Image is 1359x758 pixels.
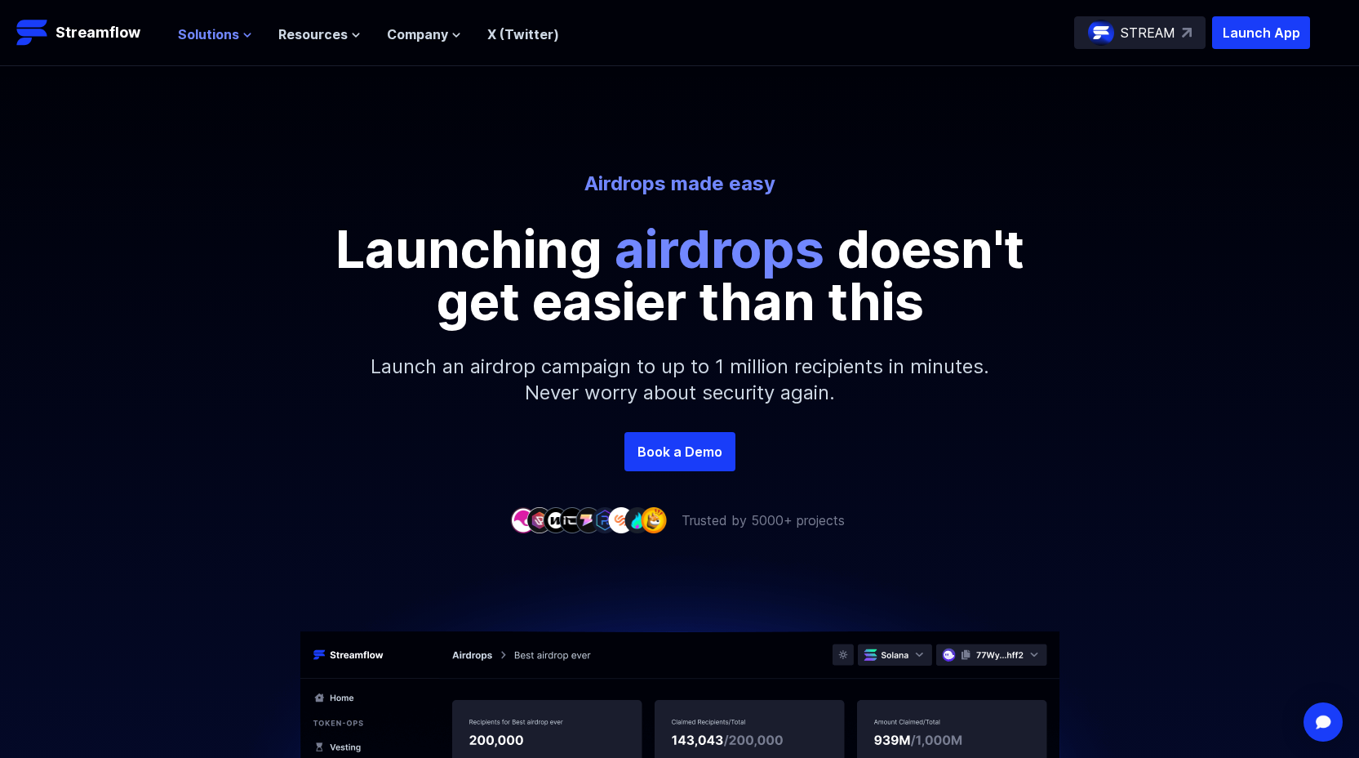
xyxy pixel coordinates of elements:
img: company-3 [543,507,569,533]
img: company-2 [526,507,553,533]
img: top-right-arrow.svg [1182,28,1192,38]
button: Solutions [178,25,252,44]
img: streamflow-logo-circle.png [1088,20,1114,46]
button: Resources [278,25,361,44]
span: Company [387,25,448,44]
img: company-1 [510,507,536,533]
p: Airdrops made easy [228,171,1132,197]
p: Launching doesn't get easier than this [313,223,1047,328]
button: Launch App [1212,16,1310,49]
span: airdrops [615,217,824,280]
img: company-5 [575,507,602,533]
p: Streamflow [56,21,140,44]
p: Trusted by 5000+ projects [682,511,845,530]
a: Book a Demo [624,432,735,471]
img: company-4 [559,507,585,533]
div: Open Intercom Messenger [1303,702,1343,742]
p: Launch an airdrop campaign to up to 1 million recipients in minutes. Never worry about security a... [329,328,1031,432]
span: Solutions [178,25,239,44]
img: company-7 [608,507,634,533]
a: Streamflow [16,16,162,49]
p: STREAM [1121,23,1175,42]
span: Resources [278,25,348,44]
button: Company [387,25,461,44]
a: X (Twitter) [487,26,559,42]
img: company-8 [624,507,651,533]
img: company-9 [641,507,667,533]
a: STREAM [1074,16,1206,49]
img: Streamflow Logo [16,16,49,49]
img: company-6 [592,507,618,533]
